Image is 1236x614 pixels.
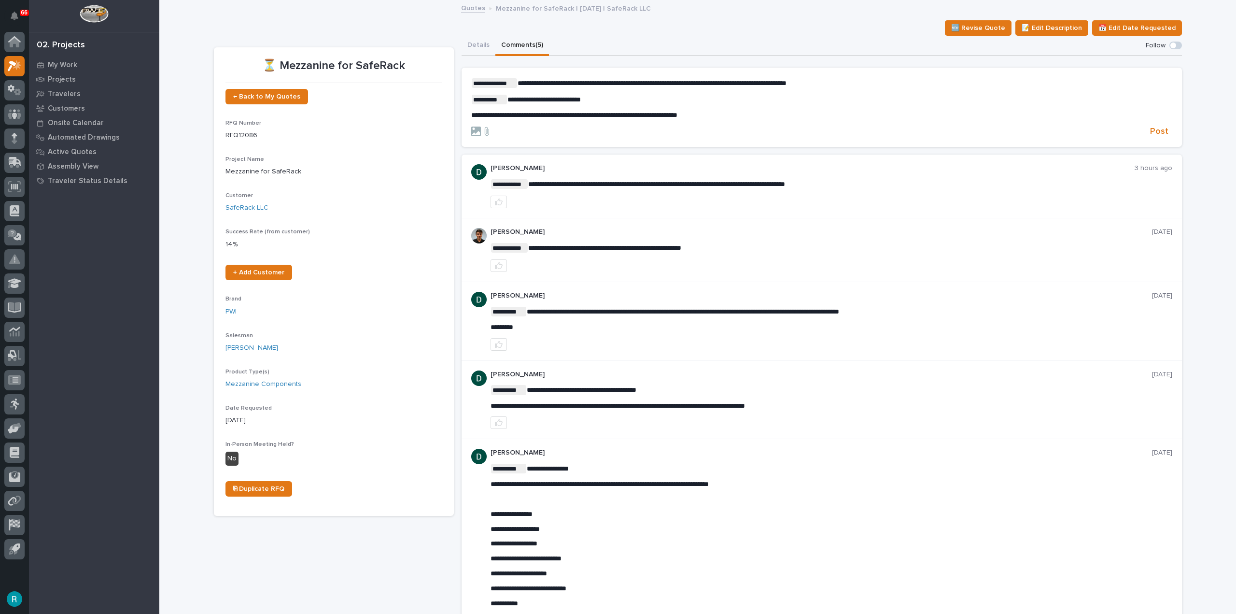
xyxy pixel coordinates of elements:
p: Assembly View [48,162,98,171]
p: Mezzanine for SafeRack [225,167,442,177]
div: Notifications66 [12,12,25,27]
p: 14 % [225,240,442,250]
p: [DATE] [1152,292,1172,300]
a: My Work [29,57,159,72]
img: ACg8ocJgdhFn4UJomsYM_ouCmoNuTXbjHW0N3LU2ED0DpQ4pt1V6hA=s96-c [471,292,487,307]
span: Project Name [225,157,264,162]
button: like this post [491,259,507,272]
p: [DATE] [1152,228,1172,236]
a: ← Back to My Quotes [225,89,308,104]
a: + Add Customer [225,265,292,280]
a: Onsite Calendar [29,115,159,130]
span: Customer [225,193,253,199]
img: AOh14Gjx62Rlbesu-yIIyH4c_jqdfkUZL5_Os84z4H1p=s96-c [471,228,487,243]
p: [DATE] [1152,371,1172,379]
button: 📅 Edit Date Requested [1092,20,1182,36]
img: ACg8ocJgdhFn4UJomsYM_ouCmoNuTXbjHW0N3LU2ED0DpQ4pt1V6hA=s96-c [471,164,487,180]
img: ACg8ocJgdhFn4UJomsYM_ouCmoNuTXbjHW0N3LU2ED0DpQ4pt1V6hA=s96-c [471,371,487,386]
span: ⎘ Duplicate RFQ [233,485,284,492]
p: [PERSON_NAME] [491,228,1152,236]
span: Product Type(s) [225,369,269,375]
p: Onsite Calendar [48,119,104,128]
p: Traveler Status Details [48,177,127,186]
a: SafeRack LLC [225,203,268,213]
span: Salesman [225,333,253,339]
img: Workspace Logo [80,5,108,23]
a: Travelers [29,86,159,101]
button: like this post [491,416,507,429]
button: 🆕 Revise Quote [945,20,1011,36]
button: users-avatar [4,589,25,609]
span: Post [1150,126,1168,137]
a: Mezzanine Components [225,379,301,389]
p: 66 [21,9,28,16]
p: Projects [48,75,76,84]
p: 3 hours ago [1135,164,1172,172]
p: [PERSON_NAME] [491,371,1152,379]
span: 📅 Edit Date Requested [1098,22,1176,34]
button: Post [1146,126,1172,137]
p: RFQ12086 [225,130,442,141]
span: Success Rate (from customer) [225,229,310,235]
p: [DATE] [225,415,442,426]
a: ⎘ Duplicate RFQ [225,481,292,497]
p: [DATE] [1152,449,1172,457]
img: ACg8ocJgdhFn4UJomsYM_ouCmoNuTXbjHW0N3LU2ED0DpQ4pt1V6hA=s96-c [471,449,487,464]
a: Projects [29,72,159,86]
span: + Add Customer [233,269,284,276]
p: Customers [48,104,85,113]
span: In-Person Meeting Held? [225,442,294,447]
a: Assembly View [29,159,159,173]
button: Comments (5) [495,36,549,56]
a: Traveler Status Details [29,173,159,188]
p: [PERSON_NAME] [491,449,1152,457]
span: Brand [225,296,241,302]
div: No [225,452,239,466]
p: [PERSON_NAME] [491,292,1152,300]
button: like this post [491,196,507,208]
div: 02. Projects [37,40,85,51]
button: 📝 Edit Description [1015,20,1088,36]
p: Automated Drawings [48,133,120,142]
span: 🆕 Revise Quote [951,22,1005,34]
button: Notifications [4,6,25,26]
button: like this post [491,338,507,351]
p: Travelers [48,90,81,99]
span: RFQ Number [225,120,261,126]
a: Active Quotes [29,144,159,159]
p: Follow [1146,42,1166,50]
a: Quotes [461,2,485,13]
a: Customers [29,101,159,115]
p: My Work [48,61,77,70]
p: Mezzanine for SafeRack | [DATE] | SafeRack LLC [496,2,651,13]
a: [PERSON_NAME] [225,343,278,353]
span: 📝 Edit Description [1022,22,1082,34]
button: Details [462,36,495,56]
span: Date Requested [225,405,272,411]
p: ⏳ Mezzanine for SafeRack [225,59,442,73]
a: PWI [225,307,237,317]
p: [PERSON_NAME] [491,164,1135,172]
a: Automated Drawings [29,130,159,144]
p: Active Quotes [48,148,97,157]
span: ← Back to My Quotes [233,93,300,100]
